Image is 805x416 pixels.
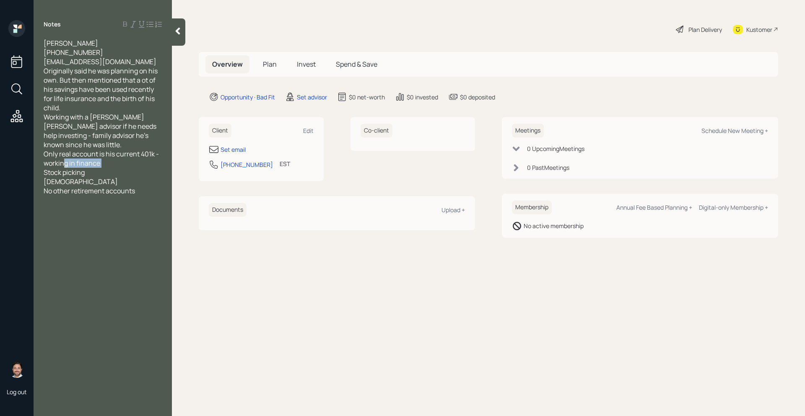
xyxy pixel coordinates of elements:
[280,159,290,168] div: EST
[701,127,768,135] div: Schedule New Meeting +
[746,25,772,34] div: Kustomer
[616,203,692,211] div: Annual Fee Based Planning +
[441,206,465,214] div: Upload +
[44,48,156,66] span: [PHONE_NUMBER] [EMAIL_ADDRESS][DOMAIN_NAME]
[361,124,392,138] h6: Co-client
[212,60,243,69] span: Overview
[297,60,316,69] span: Invest
[460,93,495,101] div: $0 deposited
[527,163,569,172] div: 0 Past Meeting s
[221,145,246,154] div: Set email
[527,144,584,153] div: 0 Upcoming Meeting s
[297,93,327,101] div: Set advisor
[209,203,247,217] h6: Documents
[407,93,438,101] div: $0 invested
[221,160,273,169] div: [PHONE_NUMBER]
[349,93,385,101] div: $0 net-worth
[336,60,377,69] span: Spend & Save
[7,388,27,396] div: Log out
[263,60,277,69] span: Plan
[44,39,98,48] span: [PERSON_NAME]
[44,66,160,195] span: Originally said he was planning on his own. But then mentioned that a ot of his savings have been...
[8,361,25,378] img: michael-russo-headshot.png
[688,25,722,34] div: Plan Delivery
[524,221,584,230] div: No active membership
[512,200,552,214] h6: Membership
[44,20,61,29] label: Notes
[221,93,275,101] div: Opportunity · Bad Fit
[699,203,768,211] div: Digital-only Membership +
[303,127,314,135] div: Edit
[209,124,231,138] h6: Client
[512,124,544,138] h6: Meetings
